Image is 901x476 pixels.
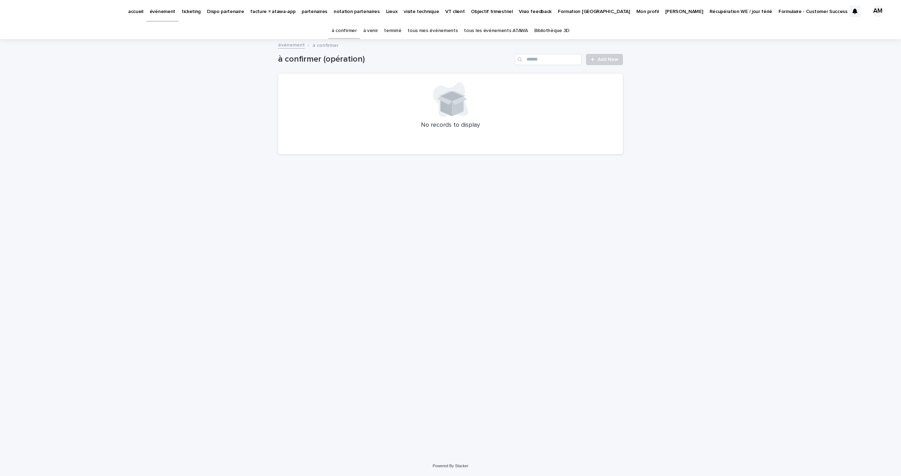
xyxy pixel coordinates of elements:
a: Add New [586,54,623,65]
img: Ls34BcGeRexTGTNfXpUC [14,4,82,18]
p: à confirmer [313,41,339,49]
a: Bibliothèque 3D [534,23,569,39]
input: Search [515,54,582,65]
a: à venir [363,23,378,39]
a: événement [278,40,305,49]
p: No records to display [286,121,615,129]
div: AM [872,6,883,17]
a: terminé [384,23,401,39]
a: à confirmer [332,23,357,39]
span: Add New [598,57,618,62]
a: Powered By Stacker [433,464,468,468]
a: tous mes événements [408,23,458,39]
a: tous les événements ATAWA [464,23,528,39]
h1: à confirmer (opération) [278,54,512,64]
